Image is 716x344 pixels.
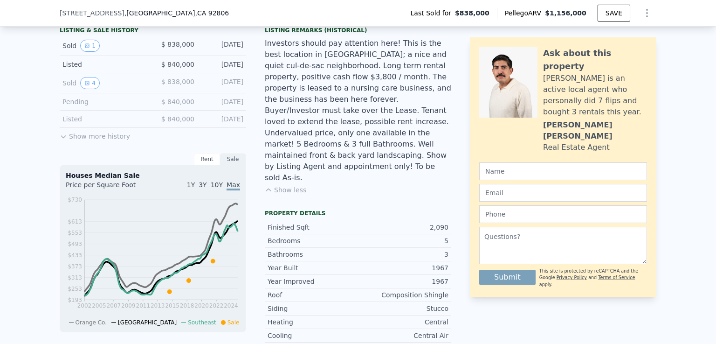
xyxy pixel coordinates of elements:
[68,241,82,247] tspan: $493
[224,302,238,309] tspan: 2024
[161,115,194,123] span: $ 840,000
[268,223,358,232] div: Finished Sqft
[598,275,635,280] a: Terms of Service
[265,185,306,195] button: Show less
[265,210,451,217] div: Property details
[202,97,243,106] div: [DATE]
[543,73,647,118] div: [PERSON_NAME] is an active local agent who personally did 7 flips and bought 3 rentals this year.
[539,268,647,288] div: This site is protected by reCAPTCHA and the Google and apply.
[543,47,647,73] div: Ask about this property
[358,331,448,340] div: Central Air
[188,319,216,326] span: Southeast
[358,263,448,273] div: 1967
[220,153,246,165] div: Sale
[411,8,455,18] span: Last Sold for
[68,297,82,303] tspan: $193
[68,263,82,270] tspan: $373
[545,9,586,17] span: $1,156,000
[60,8,124,18] span: [STREET_ADDRESS]
[180,302,194,309] tspan: 2018
[268,317,358,327] div: Heating
[161,41,194,48] span: $ 838,000
[227,181,240,190] span: Max
[80,40,100,52] button: View historical data
[455,8,489,18] span: $838,000
[358,317,448,327] div: Central
[202,60,243,69] div: [DATE]
[161,98,194,105] span: $ 840,000
[165,302,179,309] tspan: 2015
[68,274,82,281] tspan: $313
[187,181,195,189] span: 1Y
[62,40,145,52] div: Sold
[62,97,145,106] div: Pending
[118,319,177,326] span: [GEOGRAPHIC_DATA]
[268,277,358,286] div: Year Improved
[209,302,224,309] tspan: 2022
[268,250,358,259] div: Bathrooms
[199,181,207,189] span: 3Y
[358,250,448,259] div: 3
[66,171,240,180] div: Houses Median Sale
[194,153,220,165] div: Rent
[202,114,243,124] div: [DATE]
[62,114,145,124] div: Listed
[194,302,209,309] tspan: 2020
[227,319,240,326] span: Sale
[358,290,448,300] div: Composition Shingle
[479,184,647,202] input: Email
[136,302,151,309] tspan: 2011
[161,78,194,85] span: $ 838,000
[265,38,451,183] div: Investors should pay attention here! This is the best location in [GEOGRAPHIC_DATA]; a nice and q...
[60,128,130,141] button: Show more history
[505,8,545,18] span: Pellego ARV
[121,302,136,309] tspan: 2009
[543,119,647,142] div: [PERSON_NAME] [PERSON_NAME]
[557,275,587,280] a: Privacy Policy
[68,197,82,203] tspan: $730
[479,270,536,285] button: Submit
[151,302,165,309] tspan: 2013
[268,290,358,300] div: Roof
[358,236,448,246] div: 5
[76,319,107,326] span: Orange Co.
[195,9,229,17] span: , CA 92806
[62,60,145,69] div: Listed
[68,252,82,259] tspan: $433
[80,77,100,89] button: View historical data
[358,277,448,286] div: 1967
[543,142,610,153] div: Real Estate Agent
[60,27,246,36] div: LISTING & SALE HISTORY
[107,302,121,309] tspan: 2007
[68,286,82,292] tspan: $253
[202,40,243,52] div: [DATE]
[66,180,153,195] div: Price per Square Foot
[92,302,106,309] tspan: 2005
[265,27,451,34] div: Listing Remarks (Historical)
[479,205,647,223] input: Phone
[68,230,82,236] tspan: $553
[268,263,358,273] div: Year Built
[124,8,229,18] span: , [GEOGRAPHIC_DATA]
[161,61,194,68] span: $ 840,000
[358,223,448,232] div: 2,090
[479,162,647,180] input: Name
[211,181,223,189] span: 10Y
[598,5,630,21] button: SAVE
[268,304,358,313] div: Siding
[77,302,92,309] tspan: 2002
[68,218,82,225] tspan: $613
[268,236,358,246] div: Bedrooms
[62,77,145,89] div: Sold
[202,77,243,89] div: [DATE]
[358,304,448,313] div: Stucco
[268,331,358,340] div: Cooling
[638,4,656,22] button: Show Options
